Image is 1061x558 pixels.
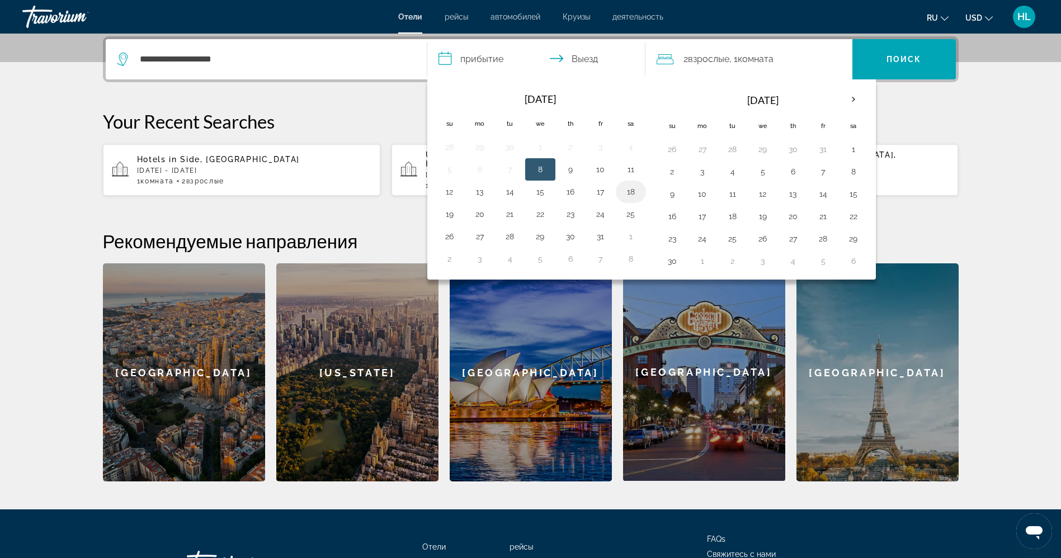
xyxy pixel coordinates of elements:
button: Day 19 [754,209,772,224]
button: Day 8 [845,164,862,179]
button: Search [852,39,956,79]
button: Day 6 [562,251,579,267]
button: Day 30 [784,141,802,157]
button: Day 9 [562,162,579,177]
button: Day 16 [663,209,681,224]
button: Ukraine (Vorzel', [GEOGRAPHIC_DATA]) and Nearby Hotels[DATE] - [DATE]1Комната2Взрослые [392,144,669,196]
span: ru [927,13,938,22]
button: Day 16 [562,184,579,200]
button: Day 25 [622,206,640,222]
button: Day 18 [724,209,742,224]
button: Day 30 [562,229,579,244]
button: Day 23 [663,231,681,247]
span: Комната [140,177,174,185]
button: Day 2 [441,251,459,267]
a: автомобилей [491,12,540,21]
span: Отели [422,542,446,551]
p: [DATE] - [DATE] [137,167,372,174]
p: [DATE] - [DATE] [426,171,661,179]
button: Day 3 [754,253,772,269]
span: 1 [426,182,463,190]
button: Day 17 [592,184,610,200]
div: [GEOGRAPHIC_DATA] [623,263,785,481]
a: Paris[GEOGRAPHIC_DATA] [796,263,959,481]
button: Day 24 [694,231,711,247]
span: Side, [GEOGRAPHIC_DATA] [180,155,300,164]
button: Day 13 [471,184,489,200]
span: рейсы [445,12,468,21]
a: San Diego[GEOGRAPHIC_DATA] [623,263,785,481]
a: Круизы [563,12,590,21]
span: Hotels in [137,155,177,164]
div: Search widget [106,39,956,79]
button: Day 2 [724,253,742,269]
a: FAQs [707,535,725,543]
button: Day 10 [694,186,711,202]
span: Ukraine (Vorzel', [GEOGRAPHIC_DATA]) [426,150,600,159]
button: User Menu [1010,5,1039,29]
button: Day 6 [784,164,802,179]
button: Day 3 [592,139,610,155]
a: Travorium [22,2,134,31]
button: Day 4 [622,139,640,155]
button: Day 20 [784,209,802,224]
div: [GEOGRAPHIC_DATA] [103,263,265,481]
button: Day 26 [754,231,772,247]
button: Day 18 [622,184,640,200]
button: Day 2 [562,139,579,155]
button: Day 26 [663,141,681,157]
button: Day 28 [724,141,742,157]
button: Hotels in Side, [GEOGRAPHIC_DATA][DATE] - [DATE]1Комната2Взрослые [103,144,381,196]
button: Day 11 [622,162,640,177]
button: Day 27 [471,229,489,244]
button: Day 5 [531,251,549,267]
button: Day 31 [592,229,610,244]
button: Day 14 [814,186,832,202]
span: Взрослые [688,54,729,64]
button: Day 20 [471,206,489,222]
table: Right calendar grid [657,87,869,272]
button: Day 4 [724,164,742,179]
button: Day 4 [784,253,802,269]
button: Select check in and out date [427,39,645,79]
button: Day 27 [784,231,802,247]
button: Day 29 [845,231,862,247]
iframe: Кнопка для запуску вікна повідомлень [1016,513,1052,549]
button: Change language [927,10,949,26]
button: Day 6 [845,253,862,269]
a: Отели [398,12,422,21]
button: Day 5 [754,164,772,179]
a: рейсы [510,542,533,551]
button: Day 24 [592,206,610,222]
button: Day 30 [663,253,681,269]
p: Your Recent Searches [103,110,959,133]
div: [GEOGRAPHIC_DATA] [450,263,612,481]
div: [US_STATE] [276,263,438,481]
button: Day 26 [441,229,459,244]
button: Day 9 [663,186,681,202]
a: New York[US_STATE] [276,263,438,481]
div: [GEOGRAPHIC_DATA] [796,263,959,481]
span: Комната [738,54,774,64]
button: Day 31 [814,141,832,157]
button: Day 3 [471,251,489,267]
button: Day 28 [814,231,832,247]
button: Day 3 [694,164,711,179]
button: Day 1 [622,229,640,244]
a: деятельность [612,12,663,21]
table: Left calendar grid [435,87,646,270]
button: Day 5 [441,162,459,177]
button: Day 29 [754,141,772,157]
a: Sydney[GEOGRAPHIC_DATA] [450,263,612,481]
button: Change currency [965,10,993,26]
button: Day 19 [441,206,459,222]
button: Day 2 [663,164,681,179]
button: Day 1 [845,141,862,157]
button: Day 5 [814,253,832,269]
button: Day 17 [694,209,711,224]
button: Day 14 [501,184,519,200]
